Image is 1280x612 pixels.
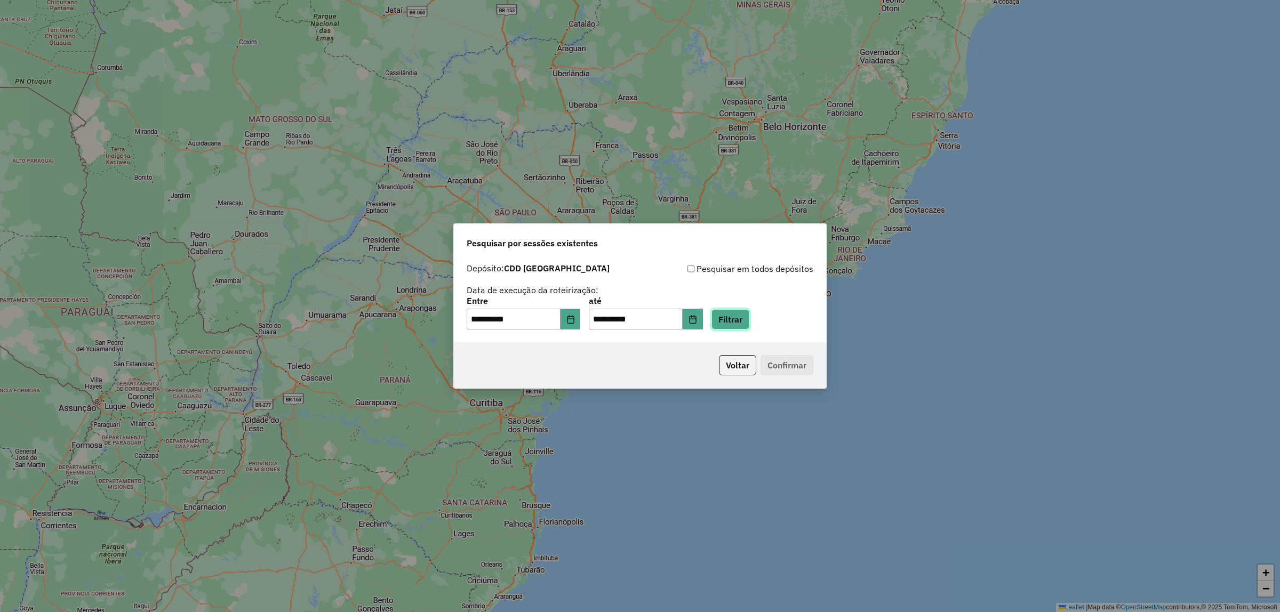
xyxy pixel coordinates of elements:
[640,262,813,275] div: Pesquisar em todos depósitos
[467,237,598,249] span: Pesquisar por sessões existentes
[719,355,756,375] button: Voltar
[683,309,703,330] button: Choose Date
[467,262,610,275] label: Depósito:
[467,294,580,307] label: Entre
[589,294,702,307] label: até
[711,309,749,329] button: Filtrar
[504,263,610,273] strong: CDD [GEOGRAPHIC_DATA]
[467,284,598,296] label: Data de execução da roteirização:
[561,309,581,330] button: Choose Date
